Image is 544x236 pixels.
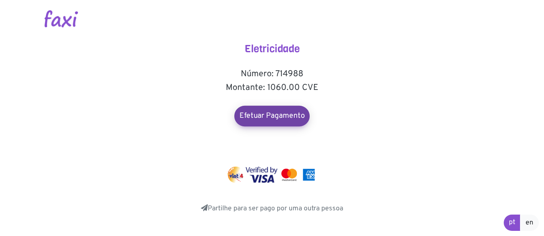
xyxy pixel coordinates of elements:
[227,167,244,183] img: vinti4
[279,167,299,183] img: mastercard
[186,83,358,93] h5: Montante: 1060.00 CVE
[301,167,317,183] img: mastercard
[234,106,310,126] a: Efetuar Pagamento
[504,215,520,231] a: pt
[186,69,358,79] h5: Número: 714988
[186,43,358,55] h4: Eletricidade
[245,167,278,183] img: visa
[520,215,539,231] a: en
[201,204,343,213] a: Partilhe para ser pago por uma outra pessoa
